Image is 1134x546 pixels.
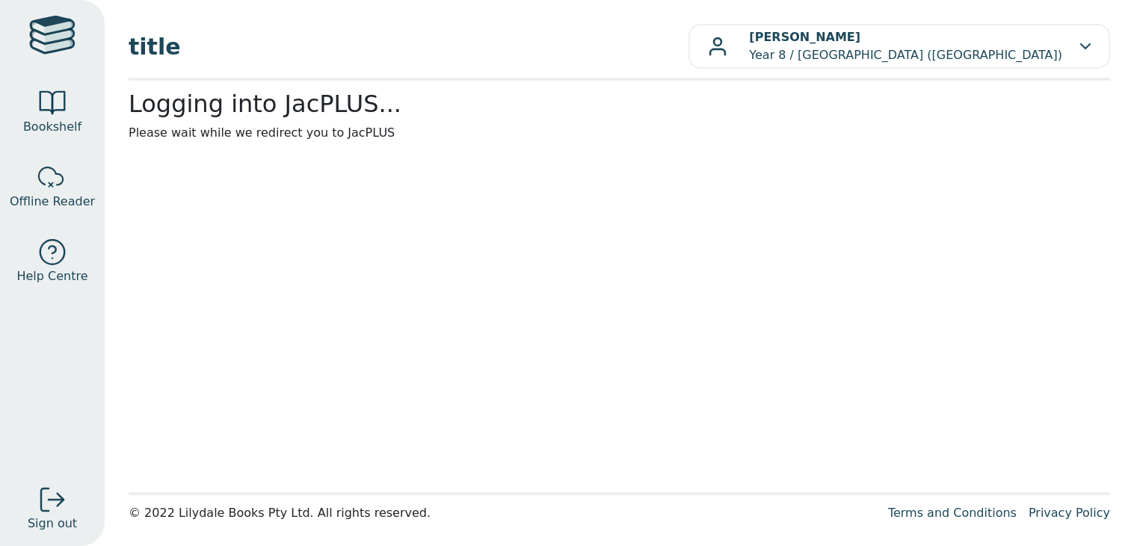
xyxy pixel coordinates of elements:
b: [PERSON_NAME] [749,30,860,44]
span: Offline Reader [10,193,95,211]
a: Privacy Policy [1029,506,1110,520]
p: Please wait while we redirect you to JacPLUS [129,124,1110,142]
h2: Logging into JacPLUS... [129,90,1110,118]
span: Bookshelf [23,118,81,136]
span: Help Centre [16,267,87,285]
p: Year 8 / [GEOGRAPHIC_DATA] ([GEOGRAPHIC_DATA]) [749,28,1062,64]
span: Sign out [28,515,77,533]
span: title [129,30,688,63]
a: Terms and Conditions [888,506,1017,520]
button: [PERSON_NAME]Year 8 / [GEOGRAPHIC_DATA] ([GEOGRAPHIC_DATA]) [688,24,1110,69]
div: © 2022 Lilydale Books Pty Ltd. All rights reserved. [129,504,876,522]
